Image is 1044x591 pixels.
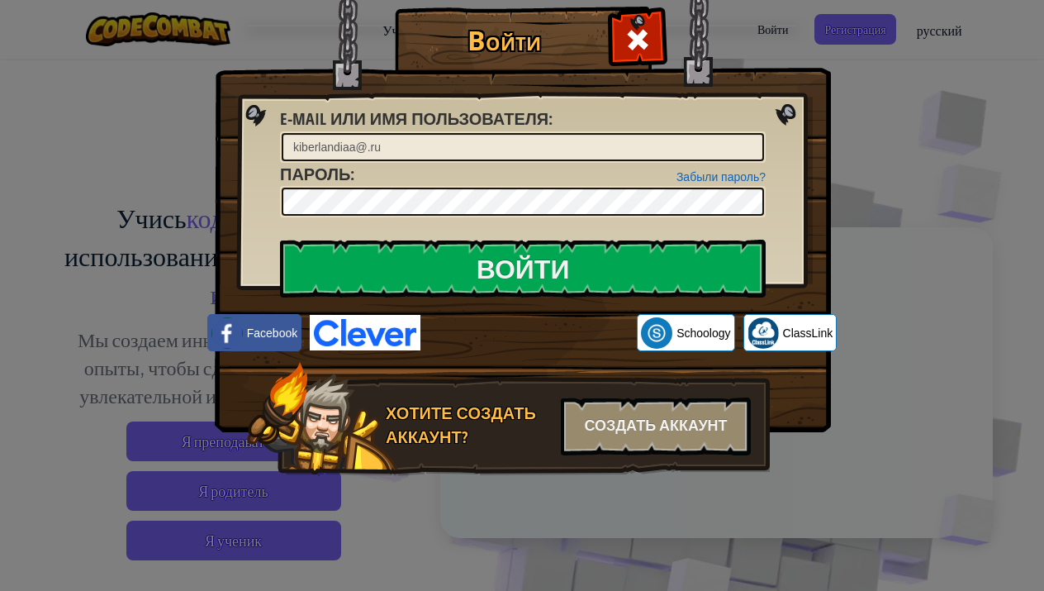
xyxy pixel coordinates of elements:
[280,107,553,131] label: :
[211,317,243,349] img: facebook_small.png
[280,163,354,187] label: :
[399,26,610,55] h1: Войти
[783,325,833,341] span: ClassLink
[676,325,730,341] span: Schoology
[280,107,548,130] span: E-mail или имя пользователя
[310,315,420,350] img: clever-logo-blue.png
[676,170,766,183] a: Забыли пароль?
[247,325,297,341] span: Facebook
[747,317,779,349] img: classlink-logo-small.png
[641,317,672,349] img: schoology.png
[561,398,751,455] div: Создать аккаунт
[386,402,551,449] div: Хотите создать аккаунт?
[420,315,637,351] iframe: Кнопка "Войти с аккаунтом Google"
[280,240,766,298] input: Войти
[280,163,350,185] span: Пароль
